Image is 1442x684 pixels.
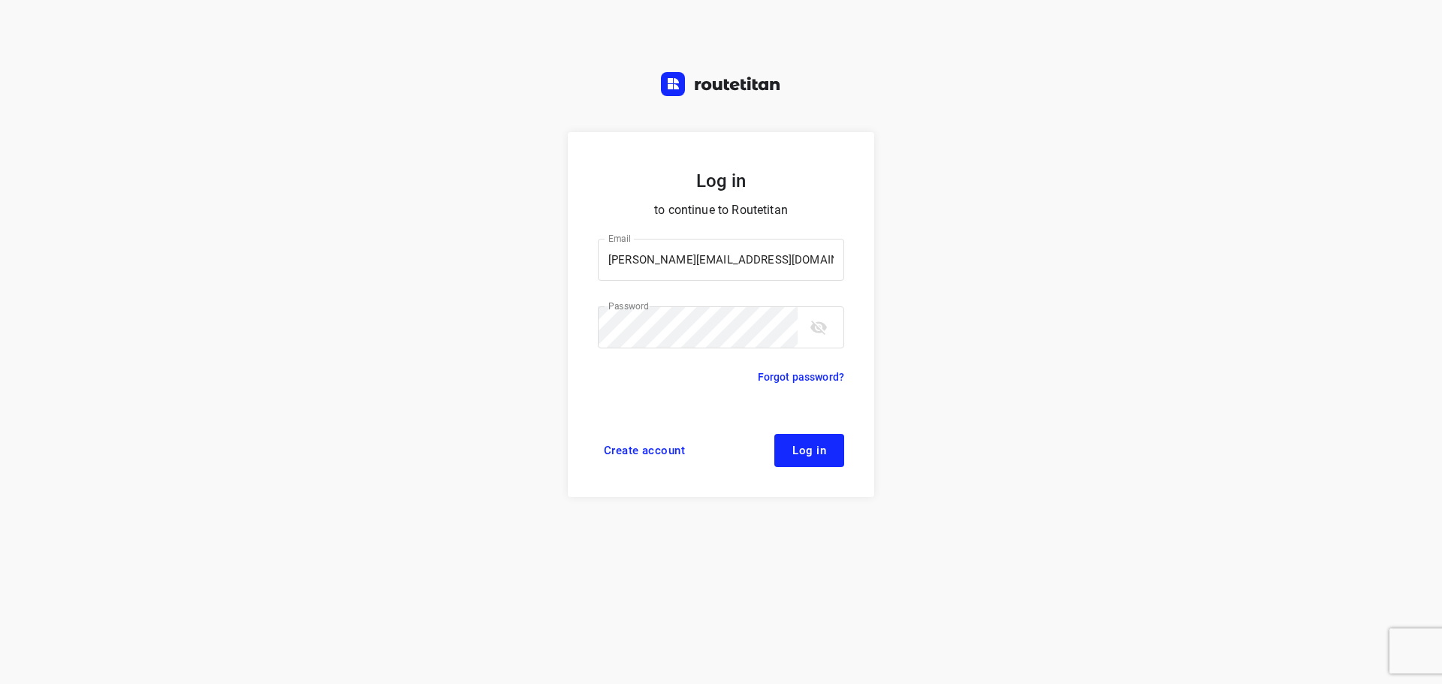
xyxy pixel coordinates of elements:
button: Log in [774,434,844,467]
a: Create account [598,434,691,467]
span: Create account [604,444,685,457]
h5: Log in [598,168,844,194]
span: Log in [792,444,826,457]
button: toggle password visibility [804,312,834,342]
p: to continue to Routetitan [598,200,844,221]
img: Routetitan [661,72,781,96]
a: Routetitan [661,72,781,100]
a: Forgot password? [758,368,844,386]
